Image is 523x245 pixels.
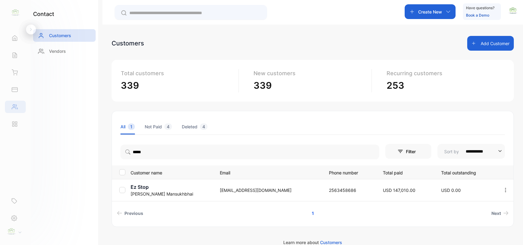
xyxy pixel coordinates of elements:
a: Next page [489,208,511,219]
p: Customer name [131,168,212,176]
li: All [120,119,135,134]
li: Deleted [182,119,208,134]
a: Page 1 is your current page [304,208,321,219]
p: Customers [49,32,71,39]
li: Not Paid [145,119,172,134]
h1: contact [33,10,54,18]
span: Previous [124,210,143,216]
iframe: LiveChat chat widget [497,219,523,245]
span: USD 0.00 [441,188,461,193]
p: Total paid [383,168,429,176]
button: Add Customer [467,36,514,51]
span: 4 [164,123,172,130]
p: Total outstanding [441,168,490,176]
p: 339 [121,79,234,92]
a: Vendors [33,45,96,57]
img: profile [7,227,16,236]
p: Email [220,168,316,176]
a: Previous page [114,208,146,219]
img: avatar [508,6,517,15]
span: 1 [128,123,135,130]
p: Phone number [329,168,370,176]
span: Next [491,210,501,216]
p: Create New [418,9,442,15]
p: 253 [387,79,500,92]
button: Create New [405,4,456,19]
p: [EMAIL_ADDRESS][DOMAIN_NAME] [220,187,316,193]
ul: Pagination [112,208,513,219]
p: Ez Stop [131,183,212,191]
p: Total customers [121,69,234,77]
span: USD 147,010.00 [383,188,415,193]
button: avatar [508,4,517,19]
p: Recurring customers [387,69,500,77]
a: Customers [33,29,96,42]
button: Sort by [437,144,505,159]
div: Customers [112,39,144,48]
img: logo [11,8,20,17]
p: 2563458686 [329,187,370,193]
p: 339 [254,79,366,92]
p: Vendors [49,48,66,54]
a: Book a Demo [466,13,489,17]
p: Sort by [444,148,459,155]
p: [PERSON_NAME] Mansukhbhai [131,191,212,197]
p: Have questions? [466,5,494,11]
span: 4 [200,123,208,130]
p: New customers [254,69,366,77]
